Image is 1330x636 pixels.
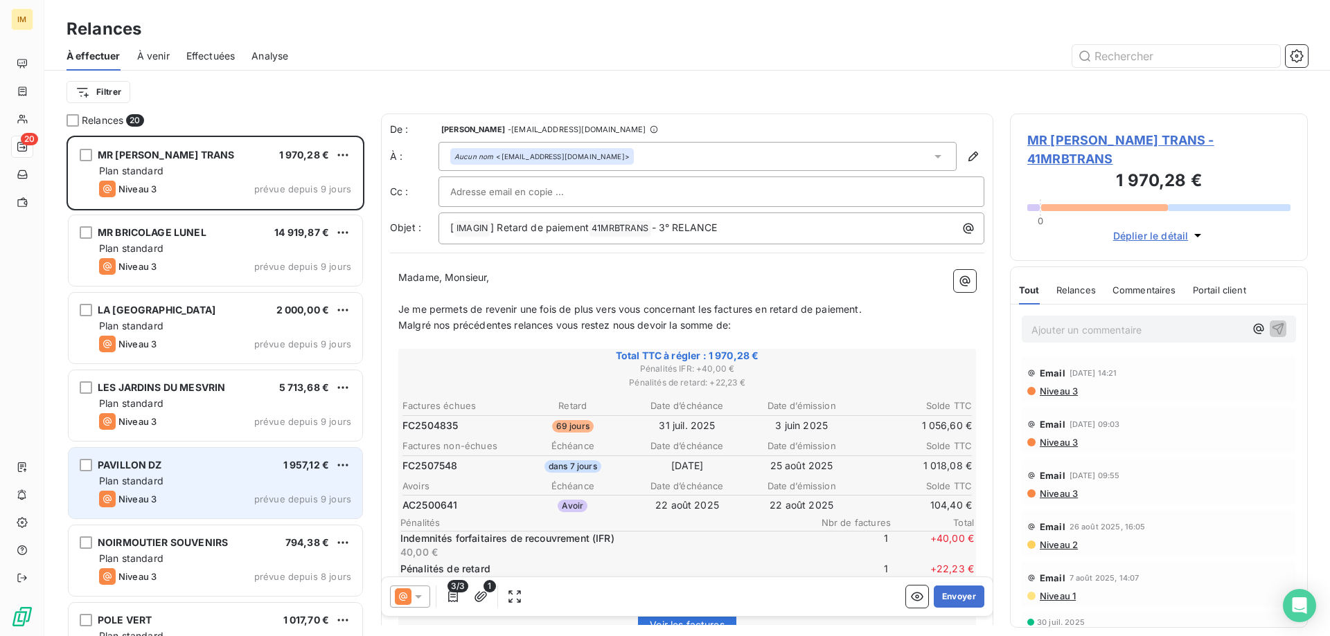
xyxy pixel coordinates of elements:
input: Rechercher [1072,45,1280,67]
span: Niveau 3 [1038,385,1078,397]
th: Avoirs [402,479,515,493]
span: Portail client [1193,284,1246,296]
div: IM [11,8,33,30]
span: Email [1040,367,1065,379]
span: Plan standard [99,242,163,254]
span: 7 août 2025, 14:07 [1070,574,1140,582]
span: Niveau 3 [1038,488,1078,499]
span: Niveau 3 [118,493,157,505]
span: + 22,23 € [891,562,974,590]
td: 104,40 € [860,498,973,513]
span: Total TTC à régler : 1 970,28 € [400,349,974,363]
th: Solde TTC [860,399,973,413]
span: 69 jours [552,420,594,433]
span: 1 [805,531,888,559]
div: <[EMAIL_ADDRESS][DOMAIN_NAME]> [454,152,630,161]
span: 5 713,68 € [279,381,330,393]
span: Commentaires [1112,284,1176,296]
th: Factures échues [402,399,515,413]
th: Date d’émission [745,439,858,453]
p: Indemnités forfaitaires de recouvrement (IFR) [400,531,802,545]
img: Logo LeanPay [11,606,33,628]
td: 1 056,60 € [860,418,973,433]
td: 22 août 2025 [630,498,743,513]
p: 40,00 € [400,545,802,559]
span: Pénalités IFR : + 40,00 € [400,363,974,375]
span: Niveau 2 [1038,539,1078,550]
span: prévue depuis 9 jours [254,261,351,272]
span: prévue depuis 9 jours [254,493,351,505]
span: 14 919,87 € [274,226,329,238]
span: Pénalités [400,517,808,528]
span: Nbr de factures [808,517,891,528]
label: À : [390,149,438,163]
button: Envoyer [934,585,984,608]
td: FC2507548 [402,458,515,473]
input: Adresse email en copie ... [450,181,599,202]
span: POLE VERT [98,614,152,626]
span: 794,38 € [285,536,329,548]
span: De : [390,122,438,136]
td: 3 juin 2025 [745,418,858,433]
span: Relances [82,113,123,127]
span: [DATE] 09:55 [1070,471,1120,480]
span: Niveau 3 [118,261,157,272]
span: 3/3 [447,580,468,592]
span: + 40,00 € [891,531,974,559]
span: Niveau 3 [118,571,157,582]
span: Niveau 3 [1038,437,1078,448]
label: Cc : [390,185,438,199]
th: Solde TTC [860,479,973,493]
em: Aucun nom [454,152,493,161]
td: 1 018,08 € [860,458,973,473]
span: Email [1040,419,1065,430]
span: Malgré nos précédentes relances vous restez nous devoir la somme de: [398,319,731,331]
span: 0 [1038,215,1043,226]
button: Déplier le détail [1109,228,1209,244]
span: 1 [484,580,496,592]
span: prévue depuis 9 jours [254,183,351,194]
th: Date d’émission [745,399,858,413]
span: dans 7 jours [544,460,601,473]
h3: 1 970,28 € [1027,168,1291,196]
span: Niveau 1 [1038,590,1076,601]
th: Date d’échéance [630,399,743,413]
span: 2 000,00 € [276,304,330,316]
div: grid [66,136,364,636]
td: 31 juil. 2025 [630,418,743,433]
th: Date d’émission [745,479,858,493]
th: Échéance [516,479,629,493]
span: 26 août 2025, 16:05 [1070,523,1146,531]
span: Avoir [558,500,587,512]
span: [ [450,221,454,233]
span: MR [PERSON_NAME] TRANS - 41MRBTRANS [1027,131,1291,168]
span: Voir les factures [650,619,725,630]
span: Plan standard [99,475,163,487]
span: Analyse [251,49,288,63]
span: Plan standard [99,552,163,564]
span: Plan standard [99,320,163,331]
span: Objet : [390,221,421,233]
span: Email [1040,572,1065,583]
span: Je me permets de revenir une fois de plus vers vous concernant les factures en retard de paiement. [398,303,862,315]
th: Factures non-échues [402,439,515,453]
span: LES JARDINS DU MESVRIN [98,381,225,393]
span: LA [GEOGRAPHIC_DATA] [98,304,215,316]
th: Solde TTC [860,439,973,453]
span: Email [1040,470,1065,481]
span: 20 [21,133,38,145]
span: Relances [1056,284,1096,296]
span: Plan standard [99,165,163,176]
th: Date d’échéance [630,439,743,453]
div: Open Intercom Messenger [1283,589,1316,622]
span: 1 957,12 € [283,459,330,471]
span: Email [1040,521,1065,532]
td: 25 août 2025 [745,458,858,473]
span: PAVILLON DZ [98,459,162,471]
span: 1 970,28 € [279,149,330,161]
span: 41MRBTRANS [589,221,651,237]
span: Tout [1019,284,1040,296]
span: 1 017,70 € [283,614,330,626]
th: Date d’échéance [630,479,743,493]
span: Total [891,517,974,528]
